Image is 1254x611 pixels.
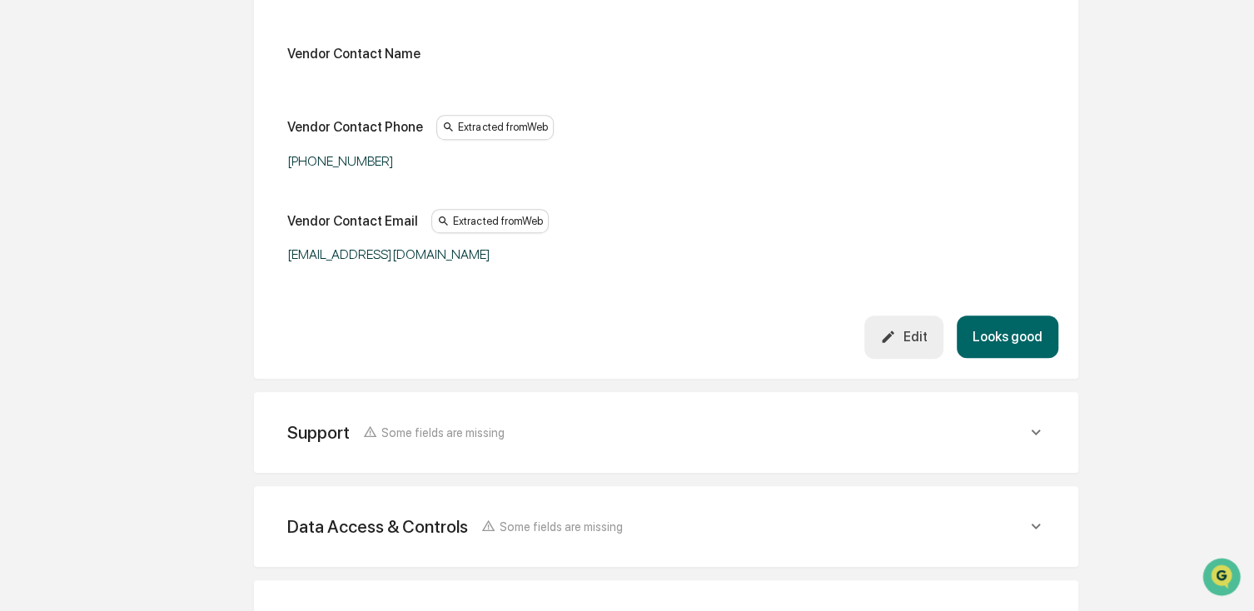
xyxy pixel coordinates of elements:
[880,329,927,345] div: Edit
[287,213,418,229] div: Vendor Contact Email
[274,506,1058,547] div: Data Access & ControlsSome fields are missing
[117,281,202,295] a: Powered byPylon
[57,127,273,144] div: Start new chat
[1201,556,1246,601] iframe: Open customer support
[381,425,505,440] span: Some fields are missing
[287,119,423,135] div: Vendor Contact Phone
[121,211,134,225] div: 🗄️
[17,211,30,225] div: 🖐️
[137,210,207,226] span: Attestations
[57,144,211,157] div: We're available if you need us!
[43,76,275,93] input: Clear
[436,115,554,140] div: Extracted from Web
[287,46,420,62] div: Vendor Contact Name
[10,235,112,265] a: 🔎Data Lookup
[957,315,1058,358] button: Looks good
[287,246,704,262] div: [EMAIL_ADDRESS][DOMAIN_NAME]
[283,132,303,152] button: Start new chat
[17,35,303,62] p: How can we help?
[864,315,943,358] button: Edit
[287,422,350,443] div: Support
[287,153,704,169] div: [PHONE_NUMBER]
[166,282,202,295] span: Pylon
[500,519,623,534] span: Some fields are missing
[114,203,213,233] a: 🗄️Attestations
[17,127,47,157] img: 1746055101610-c473b297-6a78-478c-a979-82029cc54cd1
[17,243,30,256] div: 🔎
[274,412,1058,453] div: SupportSome fields are missing
[33,210,107,226] span: Preclearance
[431,209,549,234] div: Extracted from Web
[287,516,468,537] div: Data Access & Controls
[10,203,114,233] a: 🖐️Preclearance
[33,241,105,258] span: Data Lookup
